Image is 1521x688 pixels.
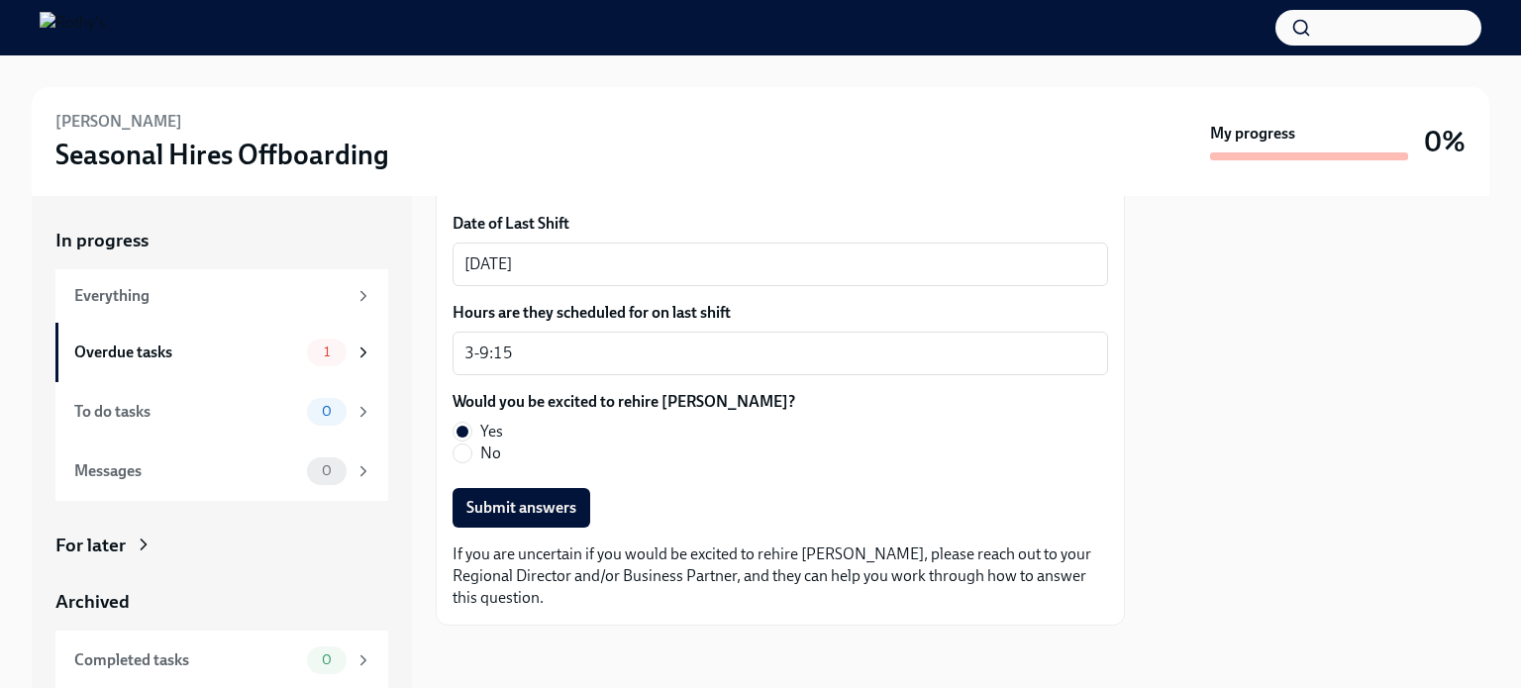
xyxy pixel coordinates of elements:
textarea: 3-9:15 [464,342,1096,365]
div: Everything [74,285,347,307]
textarea: [DATE] [464,252,1096,276]
label: Date of Last Shift [453,213,1108,235]
span: 0 [310,463,344,478]
a: To do tasks0 [55,382,388,442]
a: For later [55,533,388,558]
a: In progress [55,228,388,253]
span: 1 [312,344,342,359]
button: Submit answers [453,488,590,528]
p: If you are uncertain if you would be excited to rehire [PERSON_NAME], please reach out to your Re... [453,543,1108,609]
span: Yes [480,421,503,442]
h3: Seasonal Hires Offboarding [55,137,389,172]
div: Overdue tasks [74,342,299,363]
span: Submit answers [466,498,576,518]
div: To do tasks [74,401,299,423]
a: Archived [55,589,388,615]
label: Would you be excited to rehire [PERSON_NAME]? [453,391,795,413]
span: 0 [310,652,344,667]
a: Overdue tasks1 [55,323,388,382]
div: Messages [74,460,299,482]
h6: [PERSON_NAME] [55,111,182,133]
img: Rothy's [40,12,106,44]
h3: 0% [1424,124,1466,159]
label: Hours are they scheduled for on last shift [453,302,1108,324]
a: Everything [55,269,388,323]
strong: My progress [1210,123,1295,145]
span: 0 [310,404,344,419]
div: Completed tasks [74,649,299,671]
div: For later [55,533,126,558]
span: No [480,442,501,464]
a: Messages0 [55,442,388,501]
